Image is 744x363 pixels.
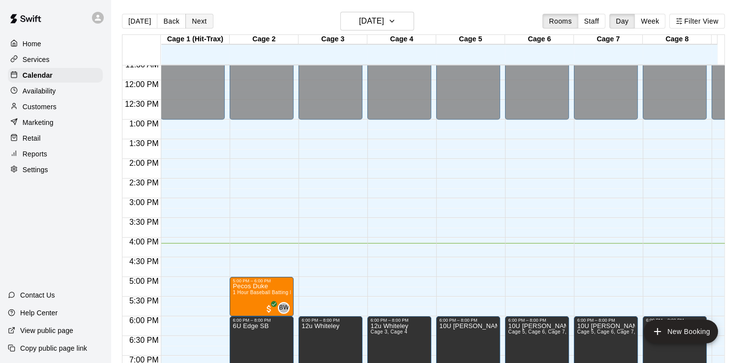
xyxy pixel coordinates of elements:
p: Reports [23,149,47,159]
div: 5:00 PM – 6:00 PM: Pecos Duke [230,277,294,316]
span: 1 Hour Baseball Batting Lesson [233,290,306,295]
a: Settings [8,162,103,177]
span: 5:30 PM [127,297,161,305]
div: 5:00 PM – 6:00 PM [233,278,291,283]
div: 6:00 PM – 8:00 PM [301,318,359,323]
p: Home [23,39,41,49]
p: Availability [23,86,56,96]
div: 6:00 PM – 8:00 PM [439,318,497,323]
p: Copy public page link [20,343,87,353]
span: 1:00 PM [127,120,161,128]
p: Calendar [23,70,53,80]
a: Services [8,52,103,67]
p: Customers [23,102,57,112]
p: Help Center [20,308,58,318]
span: BW [279,303,289,313]
button: Staff [578,14,606,29]
span: 4:30 PM [127,257,161,266]
p: Marketing [23,118,54,127]
span: All customers have paid [264,304,274,314]
button: Back [157,14,186,29]
span: 1:30 PM [127,139,161,148]
button: Next [185,14,213,29]
button: [DATE] [340,12,414,30]
p: Retail [23,133,41,143]
span: 12:00 PM [122,80,161,89]
div: Cage 6 [505,35,574,44]
span: Bryce Whiteley [282,302,290,314]
a: Calendar [8,68,103,83]
div: 6:00 PM – 8:00 PM [646,318,704,323]
a: Customers [8,99,103,114]
span: Cage 5, Cage 6, Cage 7, Cage 8 [577,329,654,334]
a: Reports [8,147,103,161]
span: 4:00 PM [127,238,161,246]
div: 6:00 PM – 8:00 PM [233,318,291,323]
div: Cage 7 [574,35,643,44]
div: Cage 3 [298,35,367,44]
button: Day [609,14,635,29]
span: Cage 3, Cage 4 [370,329,407,334]
a: Marketing [8,115,103,130]
button: Week [634,14,665,29]
p: Contact Us [20,290,55,300]
div: 6:00 PM – 8:00 PM [508,318,566,323]
div: 6:00 PM – 8:00 PM [577,318,635,323]
a: Availability [8,84,103,98]
div: Cage 5 [436,35,505,44]
p: View public page [20,326,73,335]
button: Filter View [669,14,724,29]
a: Home [8,36,103,51]
span: 2:30 PM [127,179,161,187]
button: Rooms [542,14,578,29]
div: Cage 8 [643,35,712,44]
div: Cage 2 [230,35,298,44]
span: 3:30 PM [127,218,161,226]
div: Bryce Whiteley [278,302,290,314]
div: Cage 1 (Hit-Trax) [161,35,230,44]
div: Cage 4 [367,35,436,44]
button: add [644,320,718,343]
button: [DATE] [122,14,157,29]
p: Services [23,55,50,64]
a: Retail [8,131,103,146]
span: 2:00 PM [127,159,161,167]
span: 6:30 PM [127,336,161,344]
span: Cage 5, Cage 6, Cage 7, Cage 8 [508,329,585,334]
p: Settings [23,165,48,175]
span: 5:00 PM [127,277,161,285]
div: 6:00 PM – 8:00 PM [370,318,428,323]
span: 3:00 PM [127,198,161,207]
span: 12:30 PM [122,100,161,108]
span: 6:00 PM [127,316,161,325]
h6: [DATE] [359,14,384,28]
